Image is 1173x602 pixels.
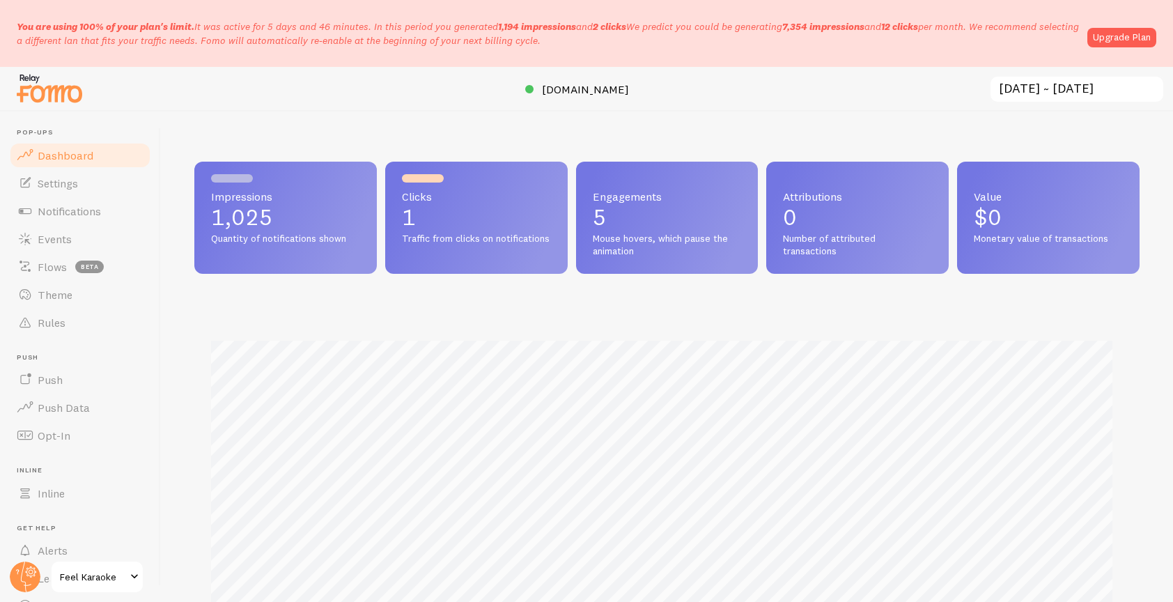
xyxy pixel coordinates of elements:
[38,401,90,415] span: Push Data
[783,233,932,257] span: Number of attributed transactions
[211,191,360,202] span: Impressions
[38,373,63,387] span: Push
[8,281,152,309] a: Theme
[8,141,152,169] a: Dashboard
[8,253,152,281] a: Flows beta
[38,204,101,218] span: Notifications
[38,316,65,330] span: Rules
[8,479,152,507] a: Inline
[38,232,72,246] span: Events
[17,524,152,533] span: Get Help
[782,20,864,33] b: 7,354 impressions
[783,191,932,202] span: Attributions
[881,20,918,33] b: 12 clicks
[402,233,551,245] span: Traffic from clicks on notifications
[211,206,360,229] p: 1,025
[38,176,78,190] span: Settings
[8,394,152,422] a: Push Data
[402,191,551,202] span: Clicks
[783,206,932,229] p: 0
[60,569,126,585] span: Feel Karaoke
[593,20,626,33] b: 2 clicks
[1087,28,1156,47] a: Upgrade Plan
[8,537,152,564] a: Alerts
[8,422,152,449] a: Opt-In
[38,260,67,274] span: Flows
[974,233,1123,245] span: Monetary value of transactions
[974,191,1123,202] span: Value
[593,206,742,229] p: 5
[8,169,152,197] a: Settings
[8,366,152,394] a: Push
[8,225,152,253] a: Events
[8,309,152,337] a: Rules
[593,233,742,257] span: Mouse hovers, which pause the animation
[593,191,742,202] span: Engagements
[17,466,152,475] span: Inline
[17,128,152,137] span: Pop-ups
[50,560,144,594] a: Feel Karaoke
[498,20,576,33] b: 1,194 impressions
[38,288,72,302] span: Theme
[38,486,65,500] span: Inline
[402,206,551,229] p: 1
[38,148,93,162] span: Dashboard
[38,543,68,557] span: Alerts
[15,70,84,106] img: fomo-relay-logo-orange.svg
[17,353,152,362] span: Push
[75,261,104,273] span: beta
[211,233,360,245] span: Quantity of notifications shown
[498,20,626,33] span: and
[8,197,152,225] a: Notifications
[17,20,194,33] span: You are using 100% of your plan's limit.
[17,20,1079,47] p: It was active for 5 days and 46 minutes. In this period you generated We predict you could be gen...
[974,203,1002,231] span: $0
[38,429,70,442] span: Opt-In
[782,20,918,33] span: and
